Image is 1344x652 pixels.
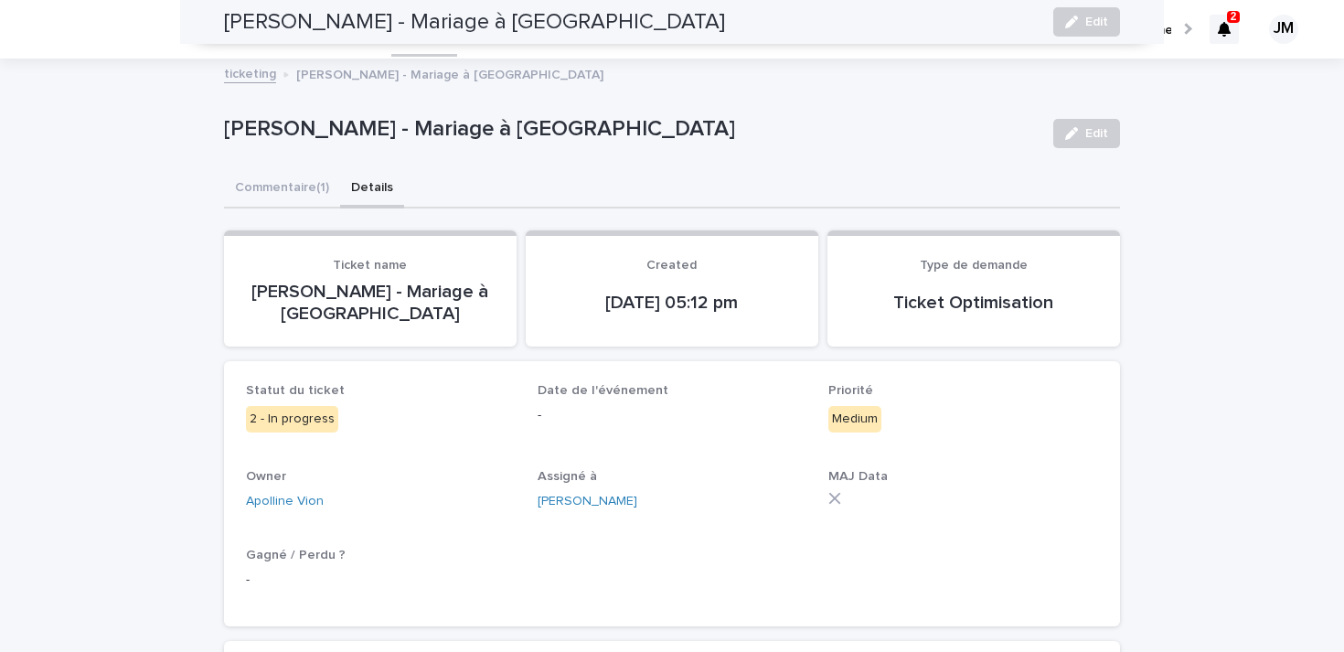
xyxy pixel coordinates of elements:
span: Priorité [828,384,873,397]
span: MAJ Data [828,470,888,483]
p: [PERSON_NAME] - Mariage à [GEOGRAPHIC_DATA] [296,63,603,83]
div: 2 [1210,15,1239,44]
span: Ticket name [333,259,407,272]
span: Statut du ticket [246,384,345,397]
span: Type de demande [920,259,1028,272]
a: [PERSON_NAME] [538,492,637,511]
a: ticketing [224,62,276,83]
span: Assigné à [538,470,597,483]
p: - [538,406,807,425]
p: [DATE] 05:12 pm [548,292,796,314]
img: Ls34BcGeRexTGTNfXpUC [37,11,214,48]
span: Date de l'événement [538,384,668,397]
button: Commentaire (1) [224,170,340,208]
button: Details [340,170,404,208]
div: Medium [828,406,881,433]
span: Edit [1085,127,1108,140]
p: Ticket Optimisation [849,292,1098,314]
span: Created [646,259,697,272]
div: JM [1269,15,1298,44]
p: [PERSON_NAME] - Mariage à [GEOGRAPHIC_DATA] [246,281,495,325]
button: Edit [1053,119,1120,148]
span: Gagné / Perdu ? [246,549,346,561]
p: - [246,571,516,590]
p: [PERSON_NAME] - Mariage à [GEOGRAPHIC_DATA] [224,116,1039,143]
p: 2 [1231,10,1237,23]
div: 2 - In progress [246,406,338,433]
a: Apolline Vion [246,492,324,511]
span: Owner [246,470,286,483]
